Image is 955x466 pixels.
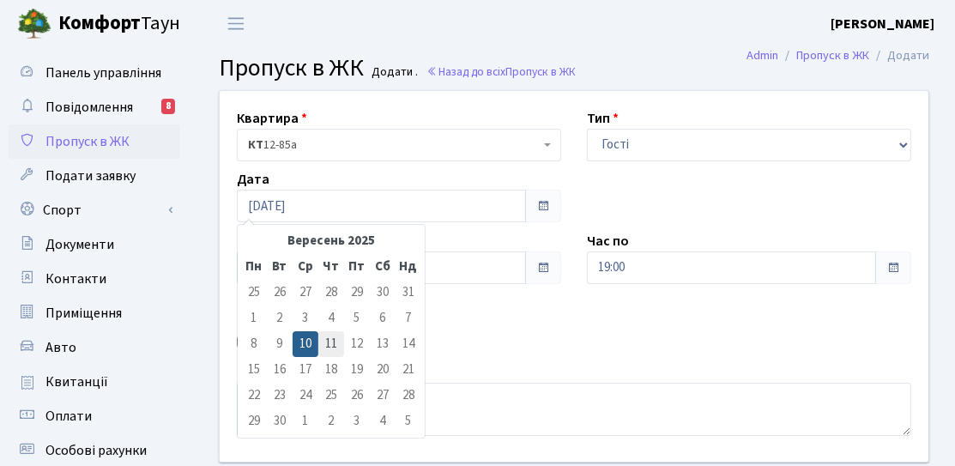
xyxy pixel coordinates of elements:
[344,280,370,306] td: 29
[426,64,576,80] a: Назад до всіхПропуск в ЖК
[505,64,576,80] span: Пропуск в ЖК
[248,136,540,154] span: <b>КТ</b>&nbsp;&nbsp;&nbsp;&nbsp;12-85а
[248,136,263,154] b: КТ
[267,228,396,254] th: Вересень 2025
[318,331,344,357] td: 11
[267,357,293,383] td: 16
[9,90,180,124] a: Повідомлення8
[45,98,133,117] span: Повідомлення
[45,166,136,185] span: Подати заявку
[318,357,344,383] td: 18
[396,306,421,331] td: 7
[17,7,51,41] img: logo.png
[45,407,92,426] span: Оплати
[318,254,344,280] th: Чт
[318,280,344,306] td: 28
[161,99,175,114] div: 8
[344,306,370,331] td: 5
[344,409,370,434] td: 3
[45,338,76,357] span: Авто
[241,331,267,357] td: 8
[831,14,934,34] a: [PERSON_NAME]
[396,409,421,434] td: 5
[831,15,934,33] b: [PERSON_NAME]
[45,269,106,288] span: Контакти
[869,46,929,65] li: Додати
[587,231,629,251] label: Час по
[267,383,293,409] td: 23
[9,262,180,296] a: Контакти
[9,399,180,433] a: Оплати
[344,383,370,409] td: 26
[237,129,561,161] span: <b>КТ</b>&nbsp;&nbsp;&nbsp;&nbsp;12-85а
[267,409,293,434] td: 30
[344,357,370,383] td: 19
[241,357,267,383] td: 15
[241,280,267,306] td: 25
[9,365,180,399] a: Квитанції
[396,280,421,306] td: 31
[370,306,396,331] td: 6
[318,409,344,434] td: 2
[370,280,396,306] td: 30
[45,132,130,151] span: Пропуск в ЖК
[45,441,147,460] span: Особові рахунки
[58,9,180,39] span: Таун
[344,331,370,357] td: 12
[9,296,180,330] a: Приміщення
[370,383,396,409] td: 27
[45,64,161,82] span: Панель управління
[293,306,318,331] td: 3
[58,9,141,37] b: Комфорт
[9,227,180,262] a: Документи
[9,56,180,90] a: Панель управління
[45,304,122,323] span: Приміщення
[721,38,955,74] nav: breadcrumb
[267,306,293,331] td: 2
[293,357,318,383] td: 17
[9,124,180,159] a: Пропуск в ЖК
[237,169,269,190] label: Дата
[241,409,267,434] td: 29
[293,383,318,409] td: 24
[370,409,396,434] td: 4
[396,254,421,280] th: Нд
[369,65,419,80] small: Додати .
[267,331,293,357] td: 9
[237,108,307,129] label: Квартира
[241,306,267,331] td: 1
[293,331,318,357] td: 10
[267,280,293,306] td: 26
[396,331,421,357] td: 14
[318,383,344,409] td: 25
[370,357,396,383] td: 20
[45,372,108,391] span: Квитанції
[396,357,421,383] td: 21
[293,409,318,434] td: 1
[45,235,114,254] span: Документи
[241,383,267,409] td: 22
[241,254,267,280] th: Пн
[9,193,180,227] a: Спорт
[396,383,421,409] td: 28
[344,254,370,280] th: Пт
[587,108,619,129] label: Тип
[318,306,344,331] td: 4
[746,46,778,64] a: Admin
[9,330,180,365] a: Авто
[796,46,869,64] a: Пропуск в ЖК
[293,280,318,306] td: 27
[219,51,364,85] span: Пропуск в ЖК
[215,9,257,38] button: Переключити навігацію
[9,159,180,193] a: Подати заявку
[370,254,396,280] th: Сб
[267,254,293,280] th: Вт
[293,254,318,280] th: Ср
[370,331,396,357] td: 13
